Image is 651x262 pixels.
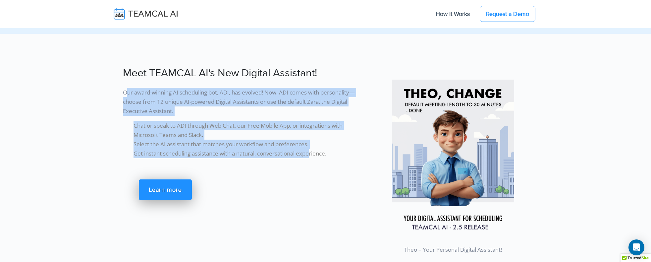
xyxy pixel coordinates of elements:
p: Theo – Your Personal Digital Assistant! [366,240,540,254]
div: Open Intercom Messenger [628,239,644,255]
p: Our award-winning AI scheduling bot, ADI, has evolved! Now, ADI comes with personality—choose fro... [123,83,358,116]
a: Request a Demo [480,6,535,22]
li: Get instant scheduling assistance with a natural, conversational experience. [134,149,358,158]
a: Learn more [139,179,192,200]
li: Chat or speak to ADI through Web Chat, our Free Mobile App, or integrations with Microsoft Teams ... [134,121,358,140]
li: Select the AI assistant that matches your workflow and preferences. [134,140,358,149]
h2: Meet TEAMCAL AI's New Digital Assistant! [123,67,358,80]
img: pic [392,80,514,240]
a: How It Works [429,7,476,21]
